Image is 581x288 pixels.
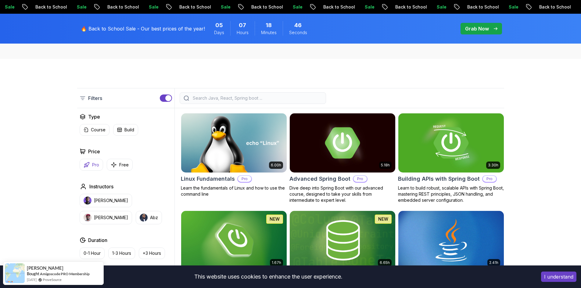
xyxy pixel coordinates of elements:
p: Back to School [389,4,430,10]
button: 0-1 Hour [80,247,105,259]
p: 6.00h [271,163,281,168]
input: Search Java, React, Spring boot ... [192,95,322,101]
p: Sale [358,4,378,10]
p: Back to School [173,4,214,10]
p: 🔥 Back to School Sale - Our best prices of the year! [81,25,205,32]
p: Back to School [317,4,358,10]
p: Dive deep into Spring Boot with our advanced course, designed to take your skills from intermedia... [289,185,396,203]
p: 3.30h [488,163,498,168]
button: instructor imgAbz [136,211,162,224]
p: Sale [214,4,234,10]
button: Free [107,159,133,171]
p: 0-1 Hour [84,250,101,256]
span: 46 Seconds [294,21,302,30]
img: Java for Beginners card [398,211,504,270]
span: Hours [237,30,249,36]
span: 18 Minutes [266,21,272,30]
p: 1-3 Hours [112,250,131,256]
a: Amigoscode PRO Membership [40,272,90,276]
span: Days [214,30,224,36]
p: Learn to build robust, scalable APIs with Spring Boot, mastering REST principles, JSON handling, ... [398,185,504,203]
a: Linux Fundamentals card6.00hLinux FundamentalsProLearn the fundamentals of Linux and how to use t... [181,113,287,197]
p: Sale [502,4,522,10]
p: 2.41h [489,260,498,265]
img: Building APIs with Spring Boot card [398,113,504,172]
p: Pro [353,176,367,182]
span: Minutes [261,30,277,36]
a: Building APIs with Spring Boot card3.30hBuilding APIs with Spring BootProLearn to build robust, s... [398,113,504,203]
p: Back to School [461,4,502,10]
img: instructor img [84,214,91,222]
h2: Linux Fundamentals [181,175,235,183]
button: instructor img[PERSON_NAME] [80,211,132,224]
p: Learn the fundamentals of Linux and how to use the command line [181,185,287,197]
button: Build [113,124,138,136]
img: Spring Data JPA card [290,211,395,270]
h2: Duration [88,236,107,244]
span: [DATE] [27,277,37,282]
button: +3 Hours [139,247,165,259]
img: Linux Fundamentals card [181,113,287,172]
p: Course [91,127,106,133]
p: Pro [238,176,251,182]
h2: Type [88,113,100,120]
img: instructor img [84,197,91,204]
p: Free [119,162,129,168]
p: Sale [430,4,450,10]
p: Build [124,127,134,133]
p: Back to School [245,4,286,10]
span: Bought [27,271,39,276]
p: Back to School [29,4,70,10]
p: 5.18h [381,163,390,168]
p: NEW [270,216,280,222]
p: Sale [142,4,162,10]
p: Back to School [101,4,142,10]
img: provesource social proof notification image [5,263,25,283]
h2: Advanced Spring Boot [289,175,350,183]
p: Sale [70,4,90,10]
h2: Instructors [89,183,113,190]
p: Back to School [533,4,574,10]
p: Pro [92,162,99,168]
p: 1.67h [272,260,281,265]
span: 5 Days [215,21,223,30]
p: [PERSON_NAME] [94,197,128,204]
button: Course [80,124,109,136]
img: instructor img [140,214,148,222]
button: instructor img[PERSON_NAME] [80,194,132,207]
h2: Building APIs with Spring Boot [398,175,480,183]
button: 1-3 Hours [108,247,135,259]
span: 7 Hours [239,21,246,30]
p: Pro [483,176,496,182]
p: +3 Hours [143,250,161,256]
h2: Price [88,148,100,155]
img: Spring Boot for Beginners card [181,211,287,270]
span: Seconds [289,30,307,36]
span: [PERSON_NAME] [27,265,63,271]
p: 6.65h [380,260,390,265]
div: This website uses cookies to enhance the user experience. [5,270,532,283]
a: ProveSource [43,277,62,282]
p: Abz [150,215,158,221]
p: [PERSON_NAME] [94,215,128,221]
button: Pro [80,159,103,171]
button: Accept cookies [541,272,576,282]
p: NEW [378,216,388,222]
img: Advanced Spring Boot card [290,113,395,172]
p: Filters [88,94,102,102]
a: Advanced Spring Boot card5.18hAdvanced Spring BootProDive deep into Spring Boot with our advanced... [289,113,396,203]
p: Grab Now [465,25,489,32]
p: Sale [286,4,306,10]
